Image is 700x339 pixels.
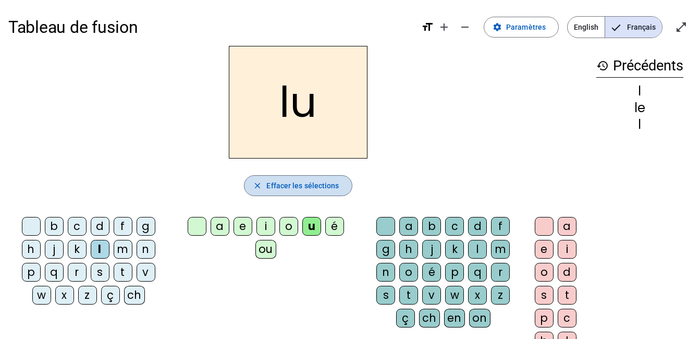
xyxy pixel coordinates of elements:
div: s [91,263,109,282]
div: g [376,240,395,259]
div: le [596,102,683,114]
div: a [399,217,418,236]
div: z [491,286,510,305]
div: c [558,309,576,328]
mat-icon: format_size [421,21,434,33]
div: t [399,286,418,305]
div: f [114,217,132,236]
h3: Précédents [596,54,683,78]
div: p [22,263,41,282]
div: s [376,286,395,305]
div: k [445,240,464,259]
div: o [279,217,298,236]
div: c [68,217,87,236]
div: t [558,286,576,305]
div: ç [396,309,415,328]
h2: lu [229,46,367,159]
div: s [535,286,554,305]
div: l [468,240,487,259]
div: z [78,286,97,305]
div: j [422,240,441,259]
div: ç [101,286,120,305]
div: u [302,217,321,236]
div: p [535,309,554,328]
button: Diminuer la taille de la police [455,17,475,38]
button: Paramètres [484,17,559,38]
div: e [535,240,554,259]
mat-icon: close [253,181,262,190]
div: l [91,240,109,259]
span: Paramètres [506,21,546,33]
div: ou [255,240,276,259]
div: e [234,217,252,236]
div: n [137,240,155,259]
mat-icon: open_in_full [675,21,687,33]
div: é [325,217,344,236]
mat-icon: remove [459,21,471,33]
div: d [91,217,109,236]
span: Français [605,17,662,38]
div: f [491,217,510,236]
mat-icon: add [438,21,450,33]
div: h [22,240,41,259]
div: i [558,240,576,259]
button: Augmenter la taille de la police [434,17,455,38]
div: w [445,286,464,305]
div: ch [419,309,440,328]
div: l [596,85,683,98]
div: k [68,240,87,259]
div: b [45,217,64,236]
div: x [55,286,74,305]
div: x [468,286,487,305]
div: a [211,217,229,236]
div: en [444,309,465,328]
span: Effacer les sélections [266,179,339,192]
mat-icon: settings [493,22,502,32]
button: Entrer en plein écran [671,17,692,38]
div: d [468,217,487,236]
div: b [422,217,441,236]
div: i [256,217,275,236]
div: d [558,263,576,282]
span: English [568,17,605,38]
div: j [45,240,64,259]
div: v [137,263,155,282]
button: Effacer les sélections [244,175,352,196]
div: o [535,263,554,282]
div: l [596,118,683,131]
mat-button-toggle-group: Language selection [567,16,662,38]
div: a [558,217,576,236]
div: q [45,263,64,282]
div: é [422,263,441,282]
div: o [399,263,418,282]
div: w [32,286,51,305]
div: r [68,263,87,282]
div: v [422,286,441,305]
div: g [137,217,155,236]
mat-icon: history [596,59,609,72]
div: on [469,309,490,328]
div: c [445,217,464,236]
div: r [491,263,510,282]
div: m [491,240,510,259]
div: p [445,263,464,282]
div: h [399,240,418,259]
h1: Tableau de fusion [8,10,413,44]
div: ch [124,286,145,305]
div: m [114,240,132,259]
div: t [114,263,132,282]
div: q [468,263,487,282]
div: n [376,263,395,282]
